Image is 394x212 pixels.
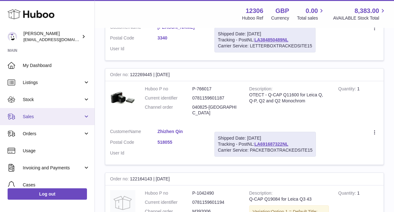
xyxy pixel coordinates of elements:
span: AVAILABLE Stock Total [333,15,386,21]
strong: Description [249,86,273,93]
dd: P-766017 [192,86,240,92]
span: 0.00 [306,7,318,15]
strong: Description [249,191,273,197]
div: Q-CAP Q19084 for Leica Q3 43 [249,196,329,202]
div: Tracking - PostNL: [214,132,316,157]
span: Sales [23,114,83,120]
div: Huboo Ref [242,15,263,21]
strong: Order no [110,176,130,183]
dd: P-1042490 [192,190,240,196]
dd: 0781159601187 [192,95,240,101]
dt: Postal Code [110,139,157,147]
strong: 12306 [246,7,263,15]
strong: Quantity [338,86,357,93]
dt: Postal Code [110,35,157,43]
strong: GBP [275,7,289,15]
dt: Channel order [145,104,192,116]
div: 122164143 | [DATE] [105,173,384,185]
a: 3340 [157,35,205,41]
span: Customer [110,129,129,134]
dd: 040825-[GEOGRAPHIC_DATA] [192,104,240,116]
td: 1 [334,81,384,124]
span: Stock [23,97,83,103]
span: Total sales [297,15,325,21]
strong: Quantity [338,191,357,197]
a: Log out [8,188,87,200]
dd: 0781159601194 [192,199,240,205]
span: [EMAIL_ADDRESS][DOMAIN_NAME] [23,37,93,42]
div: Shipped Date: [DATE] [218,31,312,37]
dt: Name [110,129,157,136]
div: [PERSON_NAME] [23,31,80,43]
dt: User Id [110,46,157,52]
dt: User Id [110,150,157,156]
span: Listings [23,80,83,86]
dt: Huboo P no [145,86,192,92]
span: My Dashboard [23,63,90,69]
a: 0.00 Total sales [297,7,325,21]
a: LA384850489NL [254,37,288,42]
a: Zhizhen Qin [157,129,205,135]
span: Cases [23,182,90,188]
a: 8,383.00 AVAILABLE Stock Total [333,7,386,21]
div: Tracking - PostNL: [214,27,316,52]
a: LA691687322NL [254,142,288,147]
span: 8,383.00 [354,7,379,15]
div: Carrier Service: PACKETBOXTRACKEDSITE15 [218,147,312,153]
img: $_57.JPG [110,86,135,111]
span: Invoicing and Payments [23,165,83,171]
img: hello@otect.co [8,32,17,41]
div: Currency [271,15,289,21]
div: Shipped Date: [DATE] [218,135,312,141]
dt: Huboo P no [145,190,192,196]
span: Usage [23,148,90,154]
div: 122269445 | [DATE] [105,69,384,81]
a: 518055 [157,139,205,145]
div: OTECT - Q-CAP Q11600 for Leica Q, Q-P, Q2 and Q2 Monochrom [249,92,329,104]
dt: Current identifier [145,95,192,101]
strong: Order no [110,72,130,79]
dt: Name [110,24,157,32]
div: Carrier Service: LETTERBOXTRACKEDSITE15 [218,43,312,49]
span: Orders [23,131,83,137]
dt: Current identifier [145,199,192,205]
